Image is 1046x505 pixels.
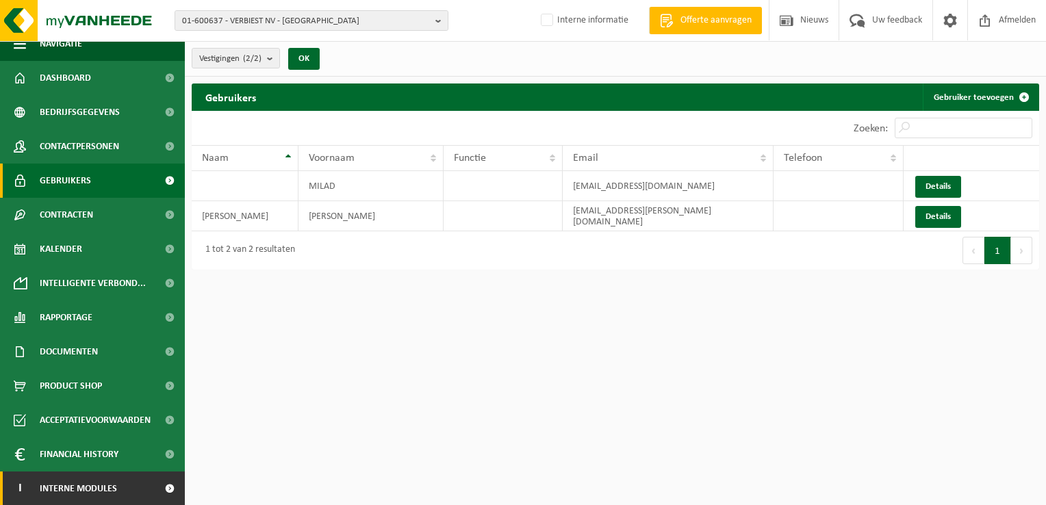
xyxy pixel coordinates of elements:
span: Dashboard [40,61,91,95]
span: Vestigingen [199,49,261,69]
td: [EMAIL_ADDRESS][PERSON_NAME][DOMAIN_NAME] [563,201,774,231]
span: Email [573,153,598,164]
span: Contracten [40,198,93,232]
count: (2/2) [243,54,261,63]
a: Gebruiker toevoegen [923,83,1038,111]
button: Vestigingen(2/2) [192,48,280,68]
label: Zoeken: [854,123,888,134]
span: Telefoon [784,153,822,164]
span: Bedrijfsgegevens [40,95,120,129]
span: Functie [454,153,486,164]
span: Product Shop [40,369,102,403]
button: Next [1011,237,1032,264]
td: [PERSON_NAME] [298,201,444,231]
a: Offerte aanvragen [649,7,762,34]
span: Contactpersonen [40,129,119,164]
a: Details [915,206,961,228]
button: 01-600637 - VERBIEST NV - [GEOGRAPHIC_DATA] [175,10,448,31]
span: Kalender [40,232,82,266]
span: Navigatie [40,27,82,61]
span: Voornaam [309,153,355,164]
span: Gebruikers [40,164,91,198]
span: Documenten [40,335,98,369]
span: Financial History [40,437,118,471]
span: 01-600637 - VERBIEST NV - [GEOGRAPHIC_DATA] [182,11,430,31]
button: Previous [962,237,984,264]
label: Interne informatie [538,10,628,31]
div: 1 tot 2 van 2 resultaten [199,238,295,263]
button: OK [288,48,320,70]
span: Acceptatievoorwaarden [40,403,151,437]
a: Details [915,176,961,198]
h2: Gebruikers [192,83,270,110]
button: 1 [984,237,1011,264]
td: [PERSON_NAME] [192,201,298,231]
span: Naam [202,153,229,164]
td: [EMAIL_ADDRESS][DOMAIN_NAME] [563,171,774,201]
span: Offerte aanvragen [677,14,755,27]
td: MILAD [298,171,444,201]
span: Intelligente verbond... [40,266,146,300]
span: Rapportage [40,300,92,335]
